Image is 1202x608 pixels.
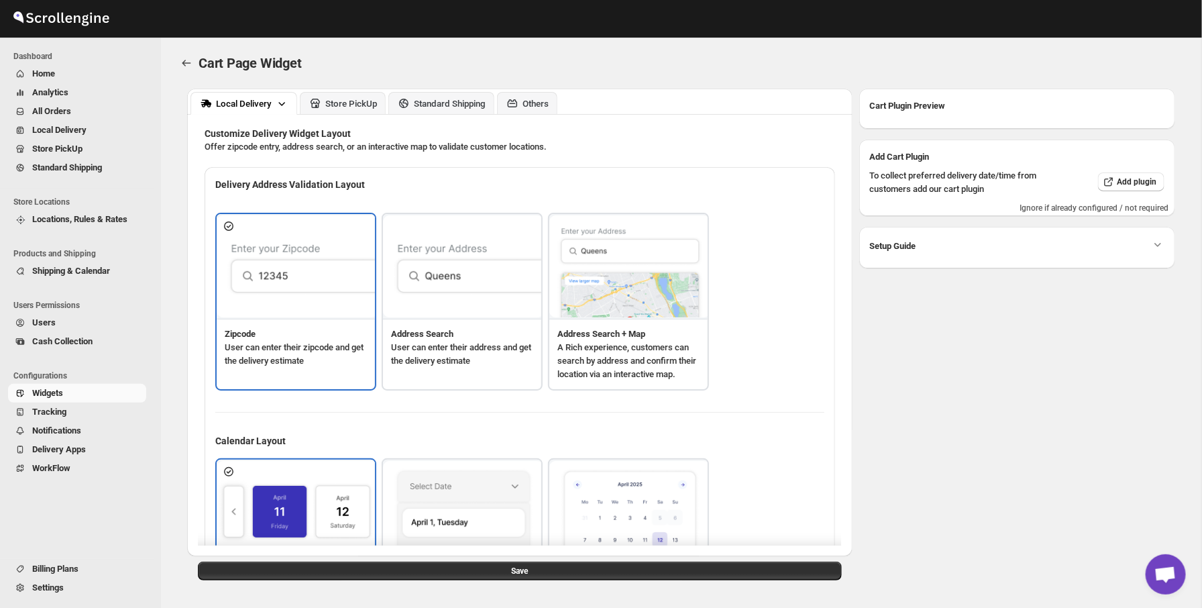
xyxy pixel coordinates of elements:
span: Store Locations [13,197,152,207]
span: WorkFlow [32,463,70,473]
p: Offer zipcode entry, address search, or an interactive map to validate customer locations. [205,140,835,154]
p: User can enter their zipcode and get the delivery estimate [225,341,367,368]
button: WorkFlow [8,459,146,478]
p: User can enter their address and get the delivery estimate [391,341,533,368]
span: Standard Shipping [32,162,102,172]
button: Add plugin [1098,172,1164,191]
button: Widgets [8,384,146,403]
span: Store PickUp [32,144,83,154]
button: Users [8,313,146,332]
div: Local Delivery [216,99,272,109]
button: Analytics [8,83,146,102]
button: Delivery Apps [8,440,146,459]
b: Delivery Address Validation Layout [215,179,365,190]
span: Configurations [13,370,152,381]
button: All Orders [8,102,146,121]
span: Billing Plans [32,564,78,574]
img: Address Search + Map [549,215,710,318]
button: Tracking [8,403,146,421]
span: Cash Collection [32,336,93,346]
p: To collect preferred delivery date/time from customers add our cart plugin [870,169,1066,196]
h3: Address Search + Map [557,327,700,341]
img: Address Search [383,215,544,318]
img: Dropdown [383,461,544,564]
button: Store PickUp [300,92,386,114]
span: Settings [32,582,64,593]
span: Analytics [32,87,68,97]
b: Calendar Layout [215,436,286,446]
img: Zipcode [217,215,378,318]
span: Products and Shipping [13,248,152,259]
b: Add Cart Plugin [870,152,930,162]
h2: Cart Plugin Preview [870,99,1164,113]
button: Others [497,92,557,114]
b: Setup Guide [870,240,916,253]
span: Locations, Rules & Rates [32,214,127,224]
button: Notifications [8,421,146,440]
span: Users Permissions [13,300,152,311]
span: Add plugin [1117,176,1156,187]
span: Home [32,68,55,79]
div: Open chat [1146,554,1186,595]
div: Others [523,99,549,109]
button: Billing Plans [8,560,146,578]
button: Home [8,64,146,83]
button: Save [198,562,842,580]
h3: Address Search [391,327,533,341]
button: TRACK_CONFIGURATION.BACK [177,54,196,72]
span: Dashboard [13,51,152,62]
button: Local Delivery [190,92,297,115]
span: Cart Page Widget [199,55,302,71]
span: Shipping & Calendar [32,266,110,276]
span: Users [32,317,56,327]
p: A Rich experience, customers can search by address and confirm their location via an interactive ... [557,341,700,381]
button: Shipping & Calendar [8,262,146,281]
button: Standard Shipping [388,92,494,114]
button: Settings [8,578,146,597]
img: Default [217,461,378,564]
span: All Orders [32,106,71,116]
img: Legacy [549,461,710,564]
button: Cash Collection [8,332,146,351]
div: Store PickUp [325,99,377,109]
span: Delivery Apps [32,444,86,454]
h3: Zipcode [225,327,367,341]
div: Standard Shipping [414,99,486,109]
span: Widgets [32,388,63,398]
h4: Customize Delivery Widget Layout [205,127,835,140]
span: Local Delivery [32,125,87,135]
p: Ignore if already configured / not required [866,203,1168,213]
button: Locations, Rules & Rates [8,210,146,229]
span: Tracking [32,407,66,417]
span: Save [511,566,528,576]
span: Notifications [32,425,81,436]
